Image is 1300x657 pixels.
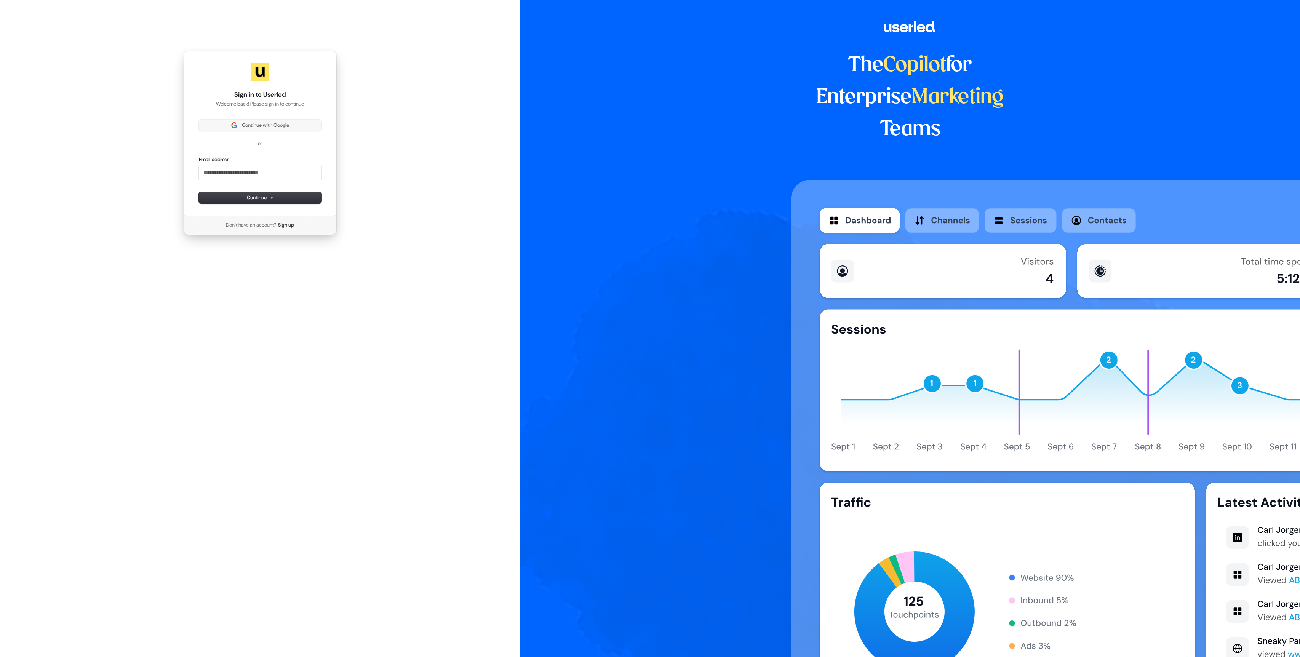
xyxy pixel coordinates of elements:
[199,156,229,163] label: Email address
[278,222,294,229] a: Sign up
[258,140,262,147] p: or
[251,63,269,81] img: Userled
[199,90,321,99] h1: Sign in to Userled
[199,192,321,203] button: Continue
[199,101,321,107] p: Welcome back! Please sign in to continue
[791,50,1029,145] h1: The for Enterprise Teams
[199,120,321,131] button: Sign in with GoogleContinue with Google
[247,194,273,201] span: Continue
[226,222,277,229] span: Don’t have an account?
[231,122,237,128] img: Sign in with Google
[242,122,289,129] span: Continue with Google
[884,56,947,75] span: Copilot
[912,88,1004,107] span: Marketing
